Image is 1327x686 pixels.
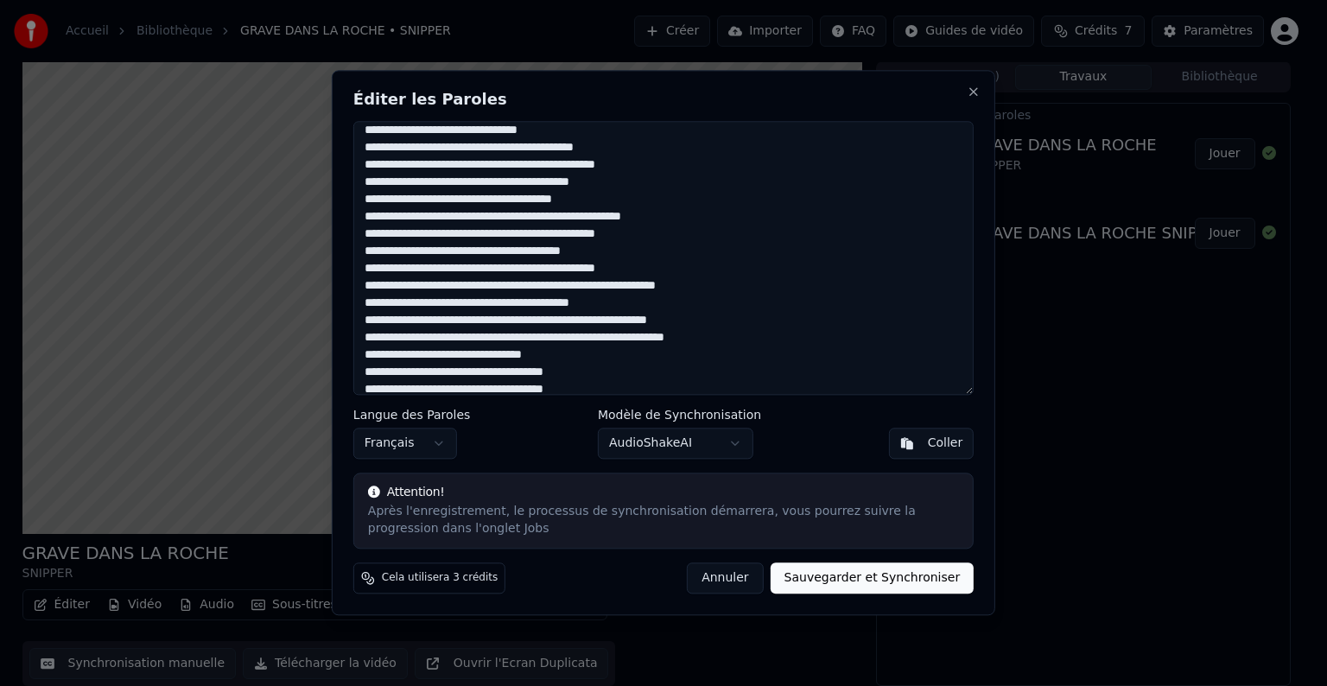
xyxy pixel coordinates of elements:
button: Annuler [687,563,763,594]
span: Cela utilisera 3 crédits [382,572,498,586]
button: Coller [889,429,975,460]
h2: Éditer les Paroles [353,92,974,107]
label: Langue des Paroles [353,410,471,422]
div: Attention! [368,485,959,502]
div: Après l'enregistrement, le processus de synchronisation démarrera, vous pourrez suivre la progres... [368,504,959,538]
div: Coller [928,435,963,453]
label: Modèle de Synchronisation [598,410,761,422]
button: Sauvegarder et Synchroniser [771,563,975,594]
